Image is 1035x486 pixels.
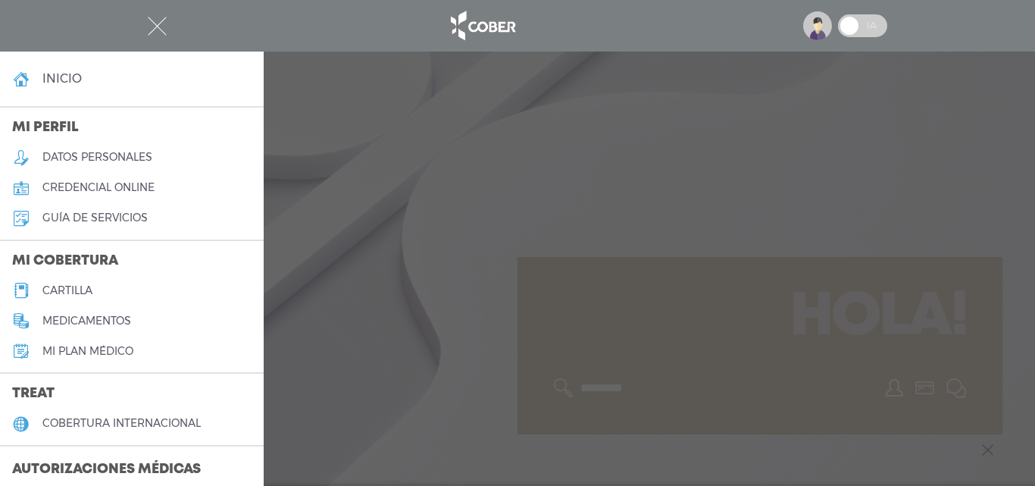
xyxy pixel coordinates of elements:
img: Cober_menu-close-white.svg [148,17,167,36]
img: profile-placeholder.svg [803,11,832,40]
h5: medicamentos [42,315,131,328]
h4: inicio [42,71,82,86]
h5: datos personales [42,151,152,164]
h5: cartilla [42,284,92,297]
h5: cobertura internacional [42,417,201,430]
img: logo_cober_home-white.png [442,8,522,44]
h5: Mi plan médico [42,345,133,358]
h5: guía de servicios [42,212,148,224]
h5: credencial online [42,181,155,194]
